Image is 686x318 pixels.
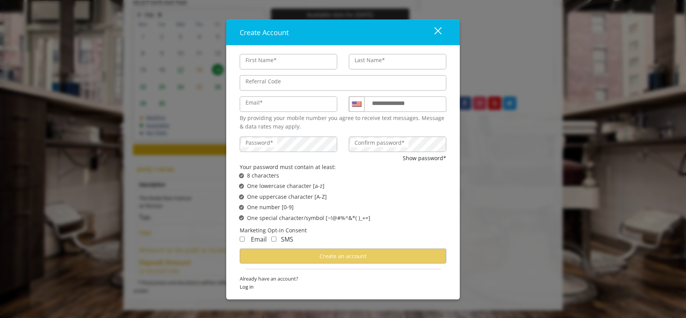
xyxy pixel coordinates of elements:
[240,75,446,90] input: ReferralCode
[240,275,446,283] span: Already have an account?
[349,54,446,69] input: Lastname
[247,171,279,180] span: 8 characters
[240,204,243,210] span: ✔
[240,226,446,235] div: Marketing Opt-in Consent
[240,162,446,171] div: Your password must contain at least:
[247,193,327,201] span: One uppercase character [A-Z]
[349,96,364,112] div: Country
[240,249,446,264] button: Create an account
[251,235,267,244] span: Email
[240,113,446,131] div: By providing your mobile number you agree to receive text messages. Message & data rates may apply.
[240,215,243,221] span: ✔
[425,27,441,38] div: close dialog
[240,173,243,179] span: ✔
[242,98,267,107] label: Email*
[240,96,337,112] input: Email
[403,154,446,162] button: Show password*
[349,137,446,152] input: ConfirmPassword
[247,213,370,222] span: One special character/symbol [~!@#%^&*( )_+=]
[281,235,293,244] span: SMS
[242,56,281,64] label: First Name*
[240,283,446,291] span: Log in
[351,56,389,64] label: Last Name*
[319,252,367,259] span: Create an account
[240,183,243,189] span: ✔
[240,27,289,37] span: Create Account
[247,203,294,211] span: One number [0-9]
[240,54,337,69] input: FirstName
[247,182,325,190] span: One lowercase character [a-z]
[271,237,276,242] input: Receive Marketing SMS
[351,139,409,147] label: Confirm password*
[420,24,446,40] button: close dialog
[240,237,245,242] input: Receive Marketing Email
[240,137,337,152] input: Password
[240,194,243,200] span: ✔
[242,77,285,85] label: Referral Code
[242,139,277,147] label: Password*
